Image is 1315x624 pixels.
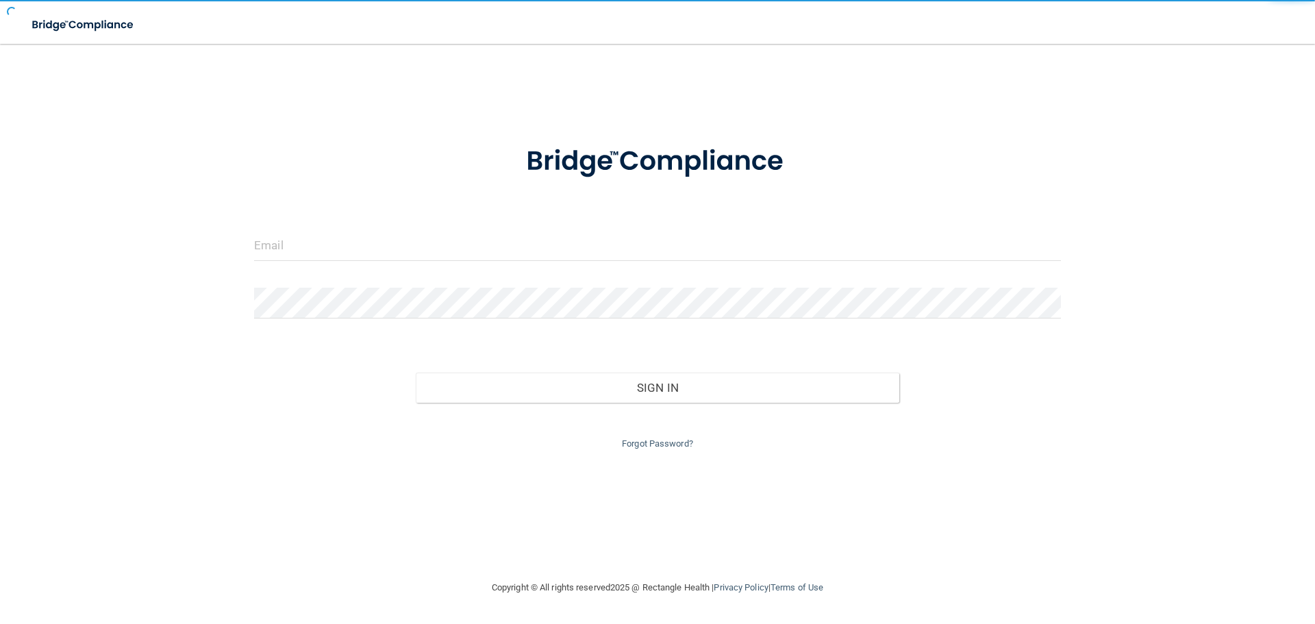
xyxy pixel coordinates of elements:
img: bridge_compliance_login_screen.278c3ca4.svg [498,126,817,197]
img: bridge_compliance_login_screen.278c3ca4.svg [21,11,147,39]
a: Privacy Policy [714,582,768,592]
input: Email [254,230,1061,261]
a: Terms of Use [771,582,823,592]
div: Copyright © All rights reserved 2025 @ Rectangle Health | | [408,566,907,610]
button: Sign In [416,373,900,403]
a: Forgot Password? [622,438,693,449]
